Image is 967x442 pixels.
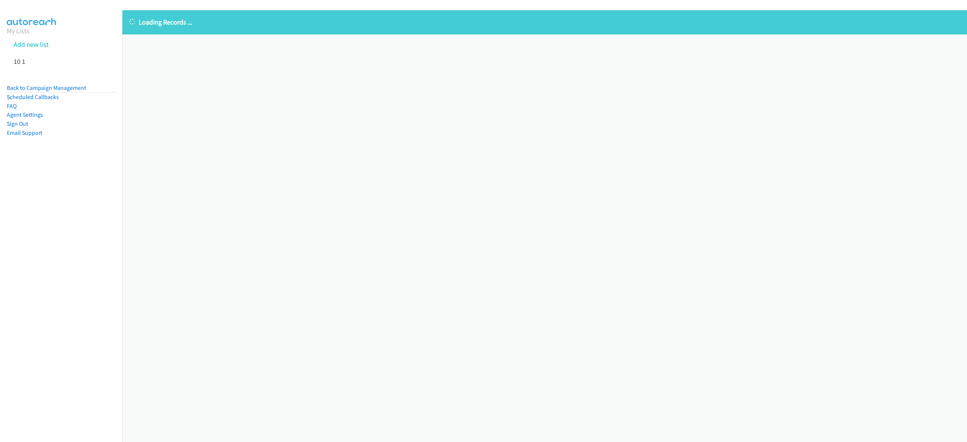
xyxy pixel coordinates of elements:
[14,57,25,66] a: 10 1
[7,129,42,136] a: Email Support
[7,120,28,127] a: Sign Out
[7,84,86,91] a: Back to Campaign Management
[7,102,17,110] a: FAQ
[14,40,49,49] a: Add new list
[7,111,43,118] a: Agent Settings
[7,26,29,35] a: My Lists
[7,93,59,100] a: Scheduled Callbacks
[129,17,960,27] p: Loading Records ...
